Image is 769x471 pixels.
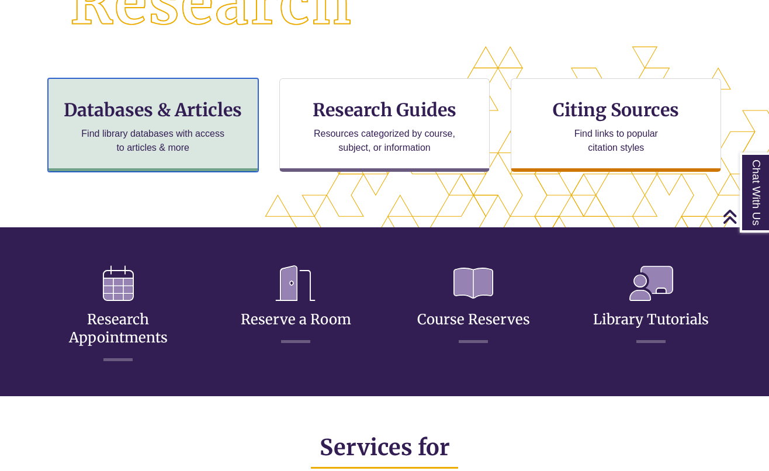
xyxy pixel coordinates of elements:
p: Find library databases with access to articles & more [77,127,229,155]
a: Citing Sources Find links to popular citation styles [511,78,721,172]
a: Research Appointments [69,282,168,347]
a: Reserve a Room [241,282,351,328]
p: Find links to popular citation styles [559,127,673,155]
a: Back to Top [722,209,766,224]
a: Course Reserves [417,282,530,328]
h3: Research Guides [289,99,480,121]
p: Resources categorized by course, subject, or information [309,127,461,155]
a: Research Guides Resources categorized by course, subject, or information [279,78,490,172]
h3: Citing Sources [545,99,688,121]
a: Databases & Articles Find library databases with access to articles & more [48,78,258,172]
a: Library Tutorials [593,282,709,328]
span: Services for [320,434,450,461]
h3: Databases & Articles [58,99,248,121]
